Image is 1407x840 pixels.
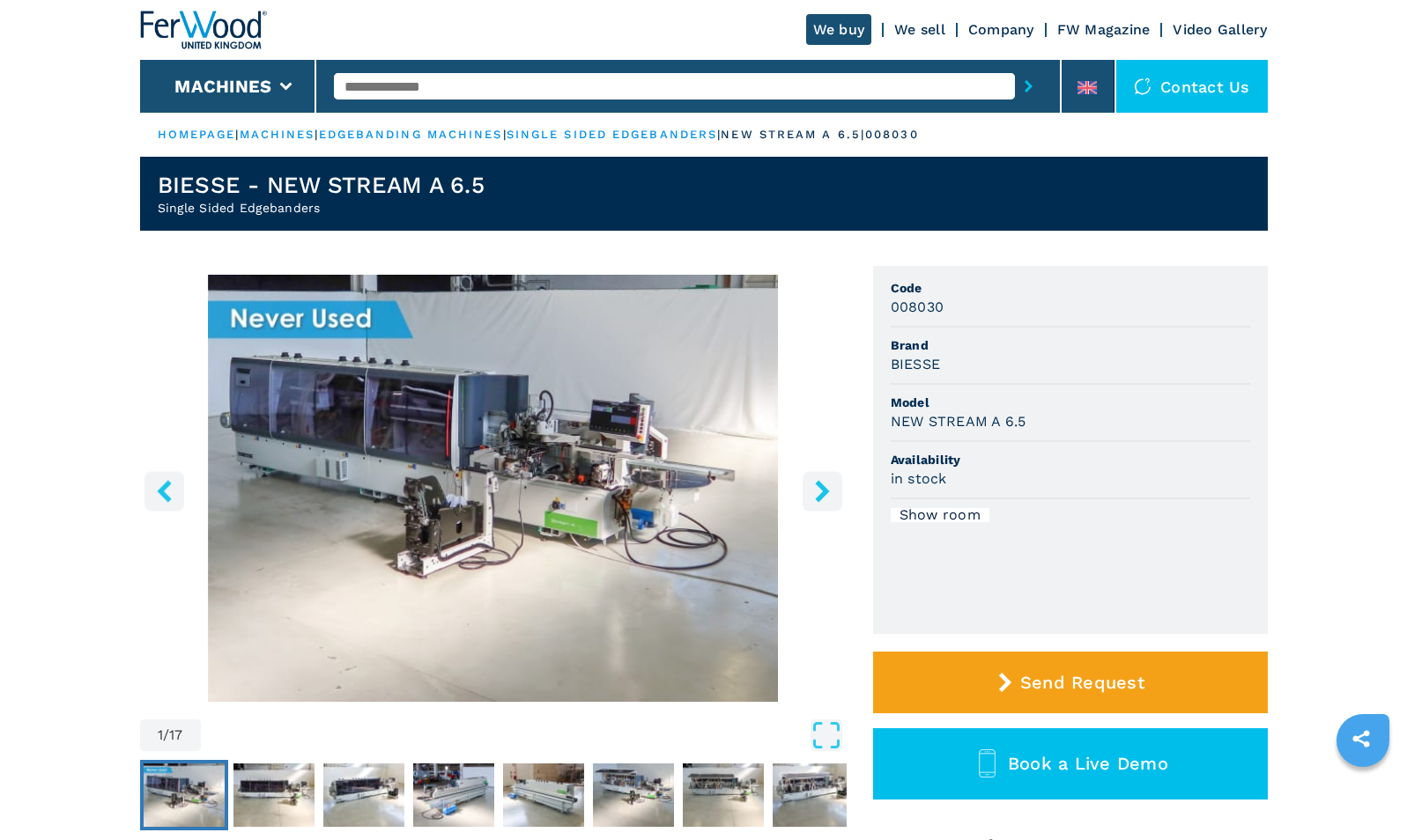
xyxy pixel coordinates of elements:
button: Go to Slide 3 [320,760,408,830]
button: Go to Slide 5 [500,760,588,830]
a: FW Magazine [1057,21,1151,38]
img: 9420e518d3d3bc1c02bc16b7e7f7bc6b [413,763,494,827]
div: Contact us [1116,60,1268,113]
button: right-button [803,471,842,511]
button: Go to Slide 7 [679,760,767,830]
span: Send Request [1020,672,1144,693]
a: Video Gallery [1173,21,1267,38]
a: Company [968,21,1034,38]
span: 1 [158,728,163,742]
button: Send Request [873,652,1268,713]
img: a6b6a7132f8a142ed6aa7ef1946c3fcf [233,763,315,827]
h3: BIESSE [891,354,941,374]
span: Model [891,394,1250,411]
span: | [717,128,721,141]
span: 17 [169,728,183,742]
div: Show room [891,508,989,522]
p: new stream a 6.5 | [721,127,865,143]
button: Go to Slide 6 [589,760,678,830]
img: Single Sided Edgebanders BIESSE NEW STREAM A 6.5 [140,275,847,702]
a: sharethis [1339,717,1383,761]
span: / [163,728,169,742]
h3: in stock [891,468,947,489]
span: Brand [891,336,1250,354]
iframe: Chat [1332,761,1394,827]
span: | [235,128,239,141]
button: left-button [144,471,184,511]
button: Go to Slide 8 [769,760,857,830]
img: 3c3d47521e0782155f044d444caa1d36 [773,763,854,827]
img: Ferwood [140,11,267,49]
nav: Thumbnail Navigation [140,760,847,830]
a: edgebanding machines [319,128,503,141]
button: Book a Live Demo [873,728,1268,799]
div: Go to Slide 1 [140,275,847,702]
a: HOMEPAGE [158,128,236,141]
img: 639e792f30bdcb2b0ef7653d1cadeeec [323,763,404,827]
span: Availability [891,451,1250,468]
p: 008030 [865,127,919,143]
button: Go to Slide 2 [230,760,318,830]
button: Open Fullscreen [205,719,842,751]
h3: NEW STREAM A 6.5 [891,411,1026,431]
button: Machines [174,76,271,97]
img: 32612b326202130bd214aeae471c775b [593,763,674,827]
span: Code [891,279,1250,297]
a: machines [240,128,315,141]
h3: 008030 [891,297,944,317]
a: We buy [806,14,872,45]
img: 0f224fab66445113ae1c1c9a9a60b9ed [144,763,225,827]
img: 6a65efe262608d96ca6465372fbf53ac [683,763,764,827]
span: | [315,128,318,141]
img: Contact us [1134,77,1152,95]
button: Go to Slide 1 [140,760,228,830]
a: single sided edgebanders [507,128,717,141]
h1: BIESSE - NEW STREAM A 6.5 [158,171,485,199]
span: Book a Live Demo [1008,753,1168,774]
span: | [503,128,507,141]
button: Go to Slide 4 [410,760,498,830]
img: 4a8861d02defd571c35ff8b79eb2e36e [503,763,584,827]
a: We sell [894,21,945,38]
h2: Single Sided Edgebanders [158,199,485,217]
button: submit-button [1015,66,1042,107]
